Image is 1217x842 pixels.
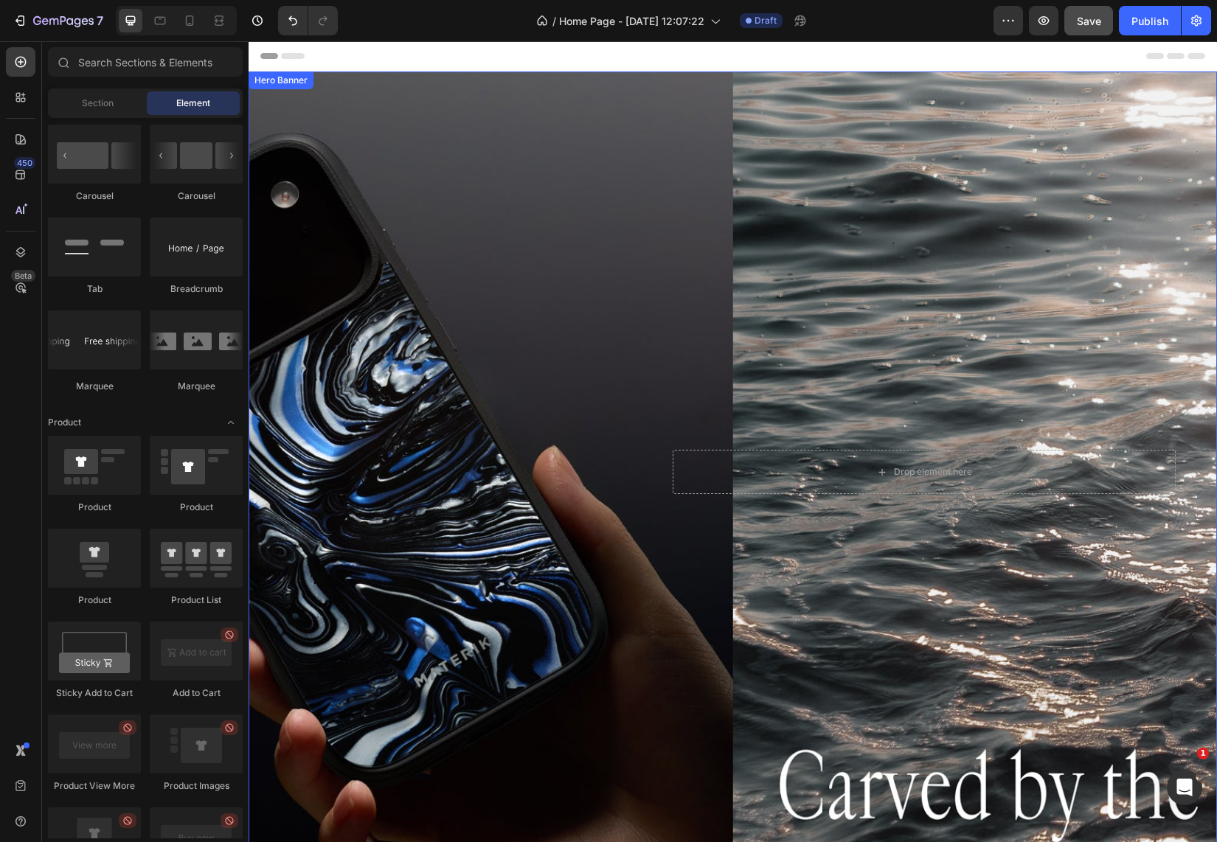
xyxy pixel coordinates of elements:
div: 450 [14,157,35,169]
span: Draft [755,14,777,27]
div: Product [48,594,141,607]
button: Publish [1119,6,1181,35]
div: Product List [150,594,243,607]
span: 1 [1197,748,1209,759]
div: Publish [1131,13,1168,29]
div: Carousel [48,189,141,203]
div: Beta [11,270,35,282]
div: Hero Banner [3,32,62,46]
div: Product [150,501,243,514]
span: Section [82,97,114,110]
button: 7 [6,6,110,35]
iframe: Design area [249,41,1217,842]
span: Save [1077,15,1101,27]
span: / [552,13,556,29]
div: Tab [48,282,141,296]
div: Undo/Redo [278,6,338,35]
span: Home Page - [DATE] 12:07:22 [559,13,704,29]
span: Element [176,97,210,110]
div: Marquee [48,380,141,393]
p: 7 [97,12,103,29]
div: Add to Cart [150,686,243,700]
span: Product [48,416,81,429]
div: Drop element here [645,425,724,436]
div: Sticky Add to Cart [48,686,141,700]
span: Toggle open [219,411,243,434]
div: Breadcrumb [150,282,243,296]
div: Carousel [150,189,243,203]
iframe: Intercom live chat [1167,770,1202,805]
div: Marquee [150,380,243,393]
button: Save [1064,6,1113,35]
input: Search Sections & Elements [48,47,243,77]
div: Product Images [150,779,243,793]
div: Product View More [48,779,141,793]
div: Product [48,501,141,514]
